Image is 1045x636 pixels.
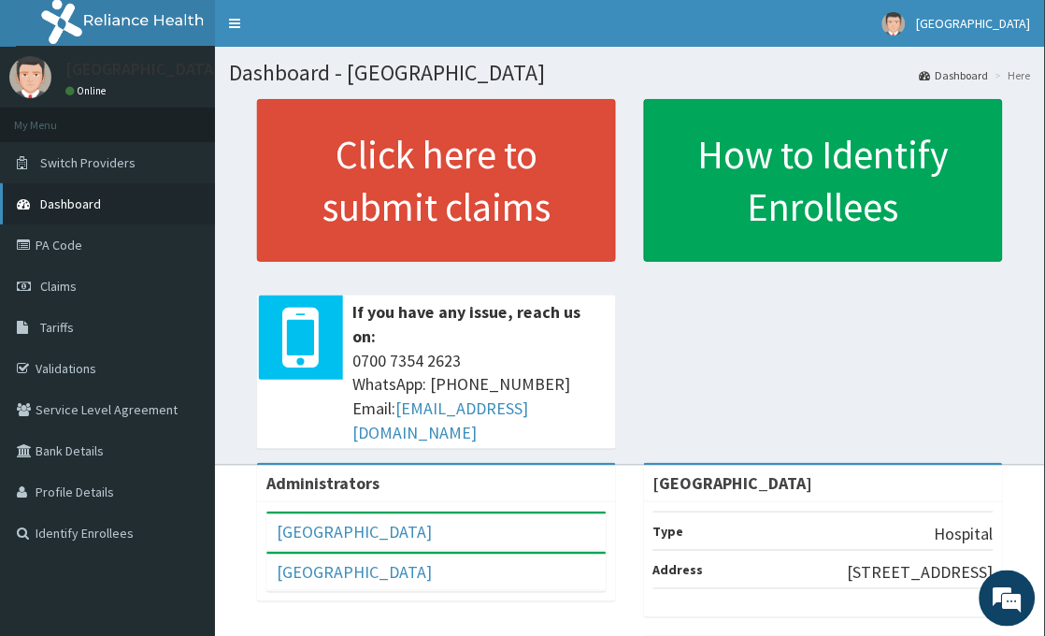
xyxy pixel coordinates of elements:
[40,278,77,295] span: Claims
[920,67,989,83] a: Dashboard
[848,560,994,585] p: [STREET_ADDRESS]
[40,319,74,336] span: Tariffs
[65,61,220,78] p: [GEOGRAPHIC_DATA]
[991,67,1031,83] li: Here
[277,561,432,583] a: [GEOGRAPHIC_DATA]
[40,154,136,171] span: Switch Providers
[644,99,1003,262] a: How to Identify Enrollees
[229,61,1031,85] h1: Dashboard - [GEOGRAPHIC_DATA]
[352,397,528,443] a: [EMAIL_ADDRESS][DOMAIN_NAME]
[352,301,580,347] b: If you have any issue, reach us on:
[653,523,684,540] b: Type
[257,99,616,262] a: Click here to submit claims
[653,472,813,494] strong: [GEOGRAPHIC_DATA]
[266,472,379,494] b: Administrators
[653,561,704,578] b: Address
[882,12,906,36] img: User Image
[9,56,51,98] img: User Image
[40,195,101,212] span: Dashboard
[65,84,110,97] a: Online
[352,349,607,445] span: 0700 7354 2623 WhatsApp: [PHONE_NUMBER] Email:
[935,522,994,546] p: Hospital
[917,15,1031,32] span: [GEOGRAPHIC_DATA]
[277,521,432,542] a: [GEOGRAPHIC_DATA]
